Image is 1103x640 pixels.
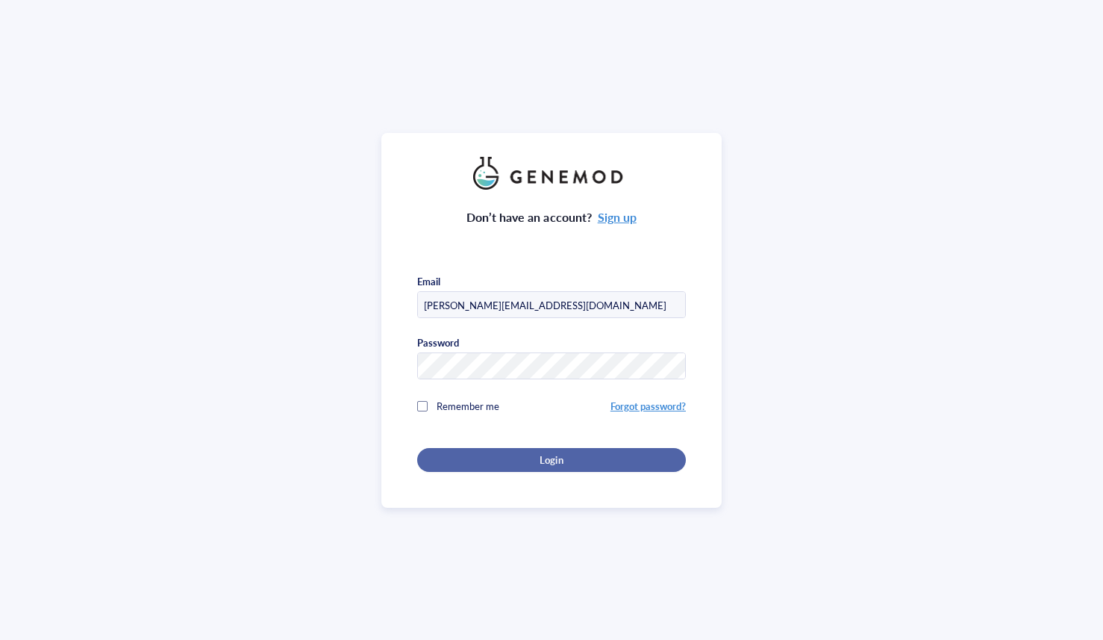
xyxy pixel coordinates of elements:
img: genemod_logo_light-BcqUzbGq.png [473,157,630,190]
span: Remember me [437,399,499,413]
span: Login [540,453,563,467]
a: Forgot password? [610,399,686,413]
div: Email [417,275,440,288]
div: Don’t have an account? [466,208,637,227]
div: Password [417,336,459,349]
button: Login [417,448,686,472]
a: Sign up [598,208,637,226]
